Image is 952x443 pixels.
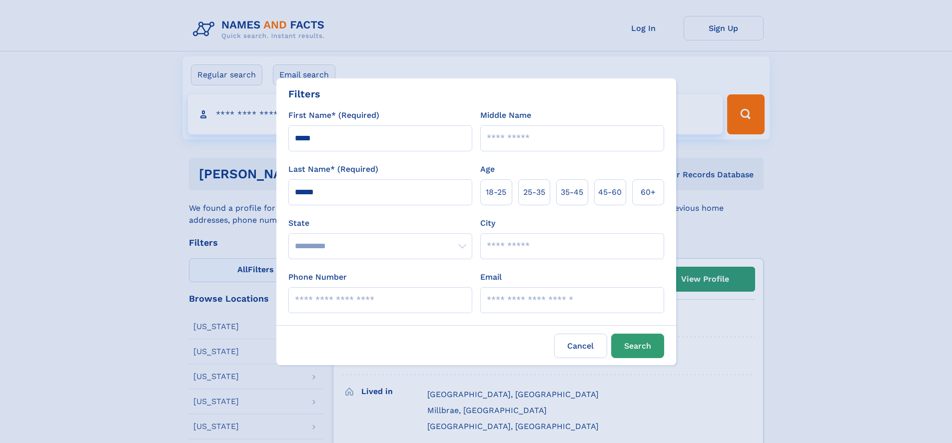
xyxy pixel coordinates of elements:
[480,217,495,229] label: City
[641,186,656,198] span: 60+
[480,163,495,175] label: Age
[288,109,379,121] label: First Name* (Required)
[288,217,472,229] label: State
[486,186,506,198] span: 18‑25
[611,334,664,358] button: Search
[554,334,607,358] label: Cancel
[561,186,583,198] span: 35‑45
[523,186,545,198] span: 25‑35
[480,271,502,283] label: Email
[288,271,347,283] label: Phone Number
[288,86,320,101] div: Filters
[480,109,531,121] label: Middle Name
[598,186,622,198] span: 45‑60
[288,163,378,175] label: Last Name* (Required)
